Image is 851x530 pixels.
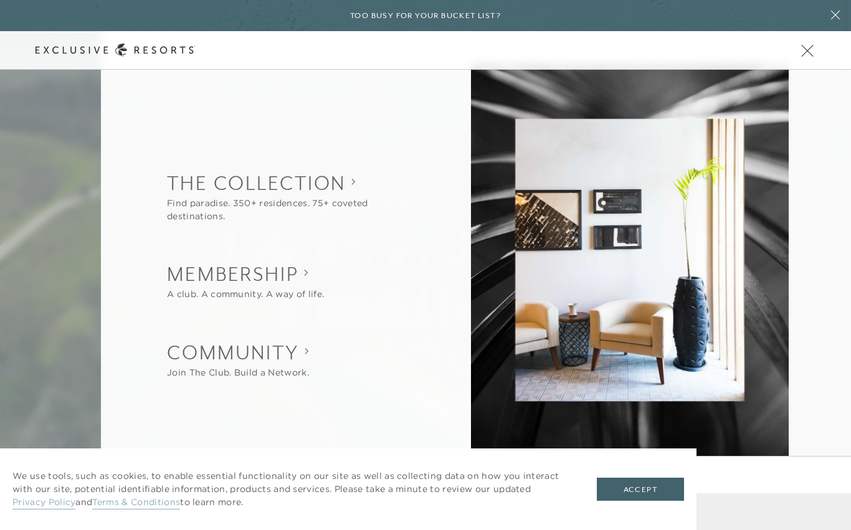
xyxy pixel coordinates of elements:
a: Privacy Policy [12,496,75,509]
div: A club. A community. A way of life. [167,288,324,301]
h6: Too busy for your bucket list? [350,10,501,22]
button: Show Membership sub-navigation [167,260,324,301]
div: Join The Club. Build a Network. [167,366,309,379]
div: Find paradise. 350+ residences. 75+ coveted destinations. [167,197,419,223]
a: Terms & Conditions [92,496,180,509]
h2: The Collection [167,169,419,197]
h2: Membership [167,260,324,288]
button: Accept [597,478,684,501]
button: Show The Collection sub-navigation [167,169,419,223]
p: We use tools, such as cookies, to enable essential functionality on our site as well as collectin... [12,470,572,509]
h2: Community [167,339,309,366]
button: Show Community sub-navigation [167,339,309,379]
button: Open navigation [799,46,815,55]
